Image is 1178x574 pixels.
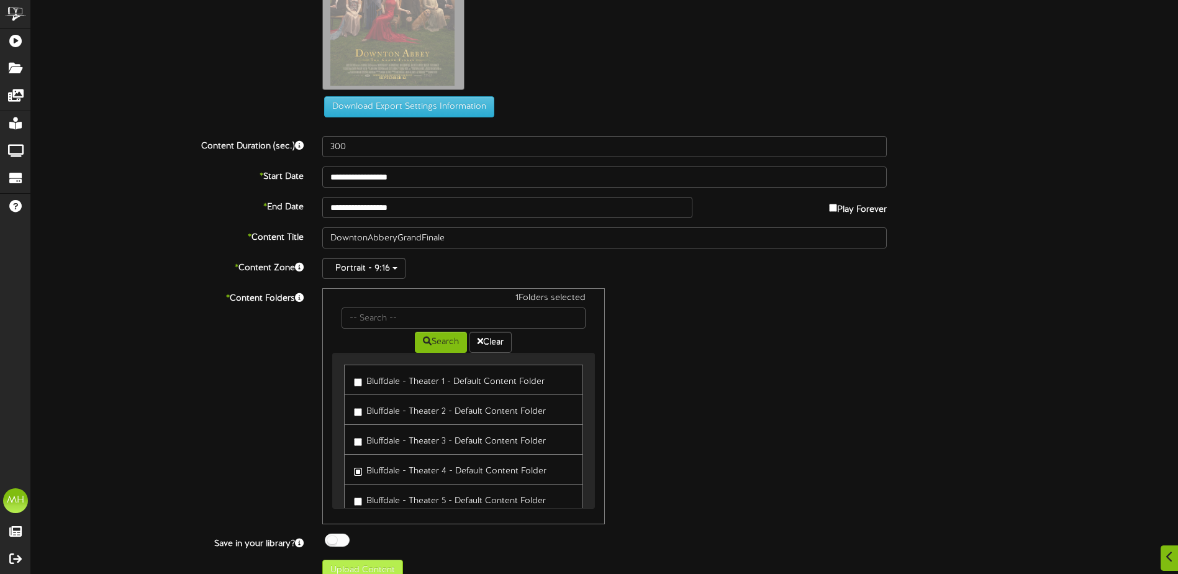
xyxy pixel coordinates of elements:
label: Content Duration (sec.) [22,136,313,153]
input: Bluffdale - Theater 1 - Default Content Folder [354,378,362,386]
input: Bluffdale - Theater 5 - Default Content Folder [354,498,362,506]
button: Search [415,332,467,353]
input: Title of this Content [322,227,887,248]
div: MH [3,488,28,513]
label: Content Zone [22,258,313,275]
label: Bluffdale - Theater 5 - Default Content Folder [354,491,546,508]
a: Download Export Settings Information [318,102,494,112]
label: Save in your library? [22,534,313,550]
label: Play Forever [829,197,887,216]
label: End Date [22,197,313,214]
div: 1 Folders selected [332,292,594,307]
label: Bluffdale - Theater 4 - Default Content Folder [354,461,546,478]
label: Start Date [22,166,313,183]
input: -- Search -- [342,307,585,329]
label: Bluffdale - Theater 3 - Default Content Folder [354,431,546,448]
button: Download Export Settings Information [324,96,494,117]
input: Play Forever [829,204,837,212]
input: Bluffdale - Theater 2 - Default Content Folder [354,408,362,416]
label: Bluffdale - Theater 1 - Default Content Folder [354,371,545,388]
input: Bluffdale - Theater 4 - Default Content Folder [354,468,362,476]
button: Portrait - 9:16 [322,258,406,279]
input: Bluffdale - Theater 3 - Default Content Folder [354,438,362,446]
label: Bluffdale - Theater 2 - Default Content Folder [354,401,546,418]
label: Content Title [22,227,313,244]
label: Content Folders [22,288,313,305]
button: Clear [469,332,512,353]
